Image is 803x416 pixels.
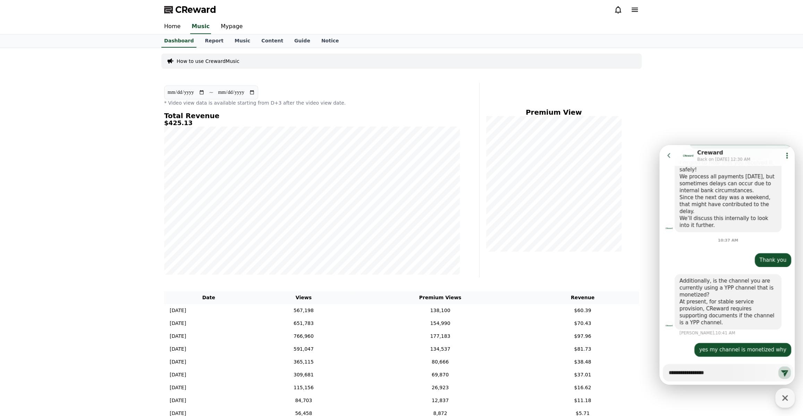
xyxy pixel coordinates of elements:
a: Music [229,34,256,48]
td: 309,681 [253,368,354,381]
a: Home [159,19,186,34]
td: 26,923 [354,381,526,394]
th: Date [164,291,253,304]
p: [DATE] [170,333,186,340]
td: 80,666 [354,356,526,368]
a: Report [199,34,229,48]
span: CReward [175,4,216,15]
p: [DATE] [170,307,186,314]
td: $70.43 [526,317,639,330]
p: [DATE] [170,384,186,391]
td: $16.62 [526,381,639,394]
td: 567,198 [253,304,354,317]
th: Views [253,291,354,304]
td: 766,960 [253,330,354,343]
p: [DATE] [170,397,186,404]
td: 651,783 [253,317,354,330]
p: * Video view data is available starting from D+3 after the video view date. [164,99,460,106]
td: $81.73 [526,343,639,356]
td: 69,870 [354,368,526,381]
td: 12,837 [354,394,526,407]
td: $97.96 [526,330,639,343]
a: Dashboard [161,34,196,48]
p: [DATE] [170,371,186,378]
td: 115,156 [253,381,354,394]
td: $11.18 [526,394,639,407]
th: Revenue [526,291,639,304]
td: 134,537 [354,343,526,356]
a: Music [190,19,211,34]
td: 84,703 [253,394,354,407]
h5: $425.13 [164,120,460,127]
td: 154,990 [354,317,526,330]
p: [DATE] [170,320,186,327]
td: $37.01 [526,368,639,381]
a: Mypage [215,19,248,34]
p: [DATE] [170,345,186,353]
h4: Premium View [485,108,622,116]
p: ~ [209,88,213,97]
td: 365,115 [253,356,354,368]
a: How to use CrewardMusic [177,58,239,65]
h4: Total Revenue [164,112,460,120]
a: Content [256,34,289,48]
p: [DATE] [170,358,186,366]
td: 591,047 [253,343,354,356]
td: $60.39 [526,304,639,317]
a: Notice [316,34,345,48]
a: Guide [289,34,316,48]
iframe: Channel chat [659,145,795,385]
td: $38.48 [526,356,639,368]
td: 177,183 [354,330,526,343]
th: Premium Views [354,291,526,304]
a: CReward [164,4,216,15]
td: 138,100 [354,304,526,317]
